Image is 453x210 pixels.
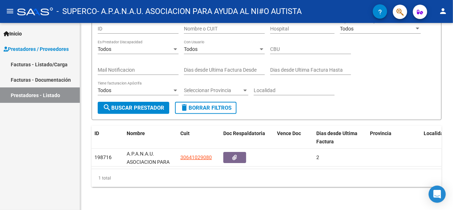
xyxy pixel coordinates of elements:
[184,46,198,52] span: Todos
[180,130,190,136] span: Cuit
[223,130,265,136] span: Doc Respaldatoria
[340,26,354,32] span: Todos
[98,87,111,93] span: Todos
[184,87,242,94] span: Seleccionar Provincia
[220,126,274,149] datatable-header-cell: Doc Respaldatoria
[180,154,212,160] span: 30641029080
[6,7,14,15] mat-icon: menu
[127,130,145,136] span: Nombre
[180,103,189,112] mat-icon: delete
[175,102,237,114] button: Borrar Filtros
[98,46,111,52] span: Todos
[316,130,357,144] span: Dias desde Ultima Factura
[127,150,175,165] div: A.P.A.N.A.U. ASOCIACION PARA AYUDA AL NI#O AUTISTA
[177,126,220,149] datatable-header-cell: Cuit
[429,186,446,203] div: Open Intercom Messenger
[180,105,232,111] span: Borrar Filtros
[277,130,301,136] span: Vence Doc
[4,30,22,38] span: Inicio
[94,130,99,136] span: ID
[98,102,169,114] button: Buscar Prestador
[92,169,442,187] div: 1 total
[274,126,313,149] datatable-header-cell: Vence Doc
[367,126,421,149] datatable-header-cell: Provincia
[439,7,447,15] mat-icon: person
[124,126,177,149] datatable-header-cell: Nombre
[94,154,112,160] span: 198716
[103,105,164,111] span: Buscar Prestador
[313,126,367,149] datatable-header-cell: Dias desde Ultima Factura
[97,4,302,19] span: - A.P.A.N.A.U. ASOCIACION PARA AYUDA AL NI#O AUTISTA
[370,130,391,136] span: Provincia
[57,4,97,19] span: - SUPERCO
[424,130,446,136] span: Localidad
[103,103,111,112] mat-icon: search
[4,45,69,53] span: Prestadores / Proveedores
[316,154,319,160] span: 2
[92,126,124,149] datatable-header-cell: ID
